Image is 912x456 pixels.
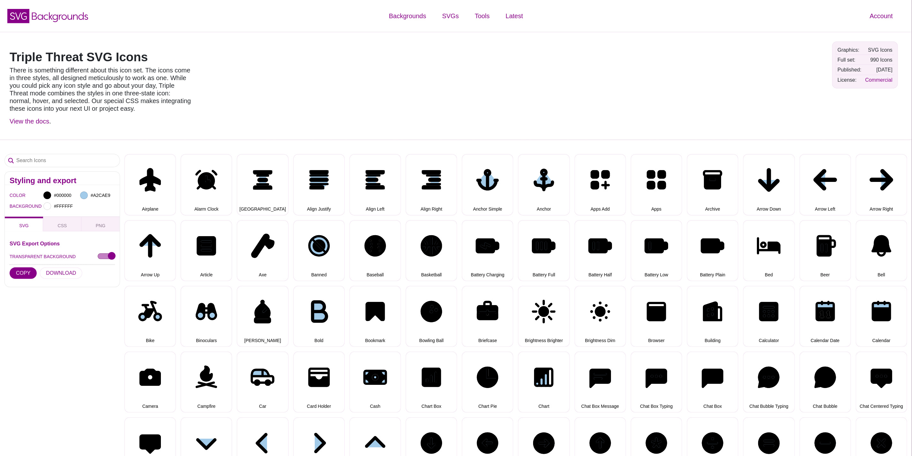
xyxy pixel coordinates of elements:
span: PNG [96,223,105,228]
button: Browser [631,286,682,347]
button: Campfire [181,352,232,413]
h1: Triple Threat SVG Icons [10,51,192,63]
button: Battery Full [518,220,569,281]
label: COLOR [10,191,18,199]
button: Archive [687,154,738,215]
td: Full set: [836,55,863,64]
td: Published: [836,65,863,74]
button: Bed [743,220,795,281]
button: Beer [800,220,851,281]
td: 990 Icons [864,55,894,64]
button: Chat Box [687,352,738,413]
button: Basketball [406,220,457,281]
a: Commercial [865,77,893,83]
a: Latest [498,6,531,26]
button: Cash [350,352,401,413]
button: [GEOGRAPHIC_DATA] [237,154,288,215]
button: Card Holder [293,352,345,413]
button: Chart [518,352,569,413]
button: Chat Bubble [800,352,851,413]
a: Tools [467,6,498,26]
td: [DATE] [864,65,894,74]
button: Chat Centered Typing [856,352,907,413]
button: Arrow Left [800,154,851,215]
button: Anchor Simple [462,154,513,215]
button: Briefcase [462,286,513,347]
button: Chat Bubble Typing [743,352,795,413]
button: Align Right [406,154,457,215]
button: Baseball [350,220,401,281]
p: . [10,117,192,125]
h3: SVG Export Options [10,241,115,246]
button: DOWNLOAD [40,267,82,279]
button: Battery Low [631,220,682,281]
label: TRANSPARENT BACKGROUND [10,252,76,261]
button: Arrow Right [856,154,907,215]
p: There is something different about this icon set. The icons come in three styles, all designed me... [10,66,192,112]
button: Calculator [743,286,795,347]
button: Chart Box [406,352,457,413]
a: View the docs [10,118,49,125]
button: Brightness Dim [575,286,626,347]
button: Calendar [856,286,907,347]
button: Banned [293,220,345,281]
button: Car [237,352,288,413]
button: Align Justify [293,154,345,215]
button: CSS [43,217,81,231]
a: Backgrounds [381,6,434,26]
button: Bell [856,220,907,281]
button: Bike [124,286,176,347]
button: Battery Plain [687,220,738,281]
button: Arrow Up [124,220,176,281]
button: Bold [293,286,345,347]
button: Calendar Date [800,286,851,347]
td: SVG Icons [864,45,894,55]
a: Account [862,6,901,26]
button: Building [687,286,738,347]
button: Battery Half [575,220,626,281]
button: Apps Add [575,154,626,215]
button: Align Left [350,154,401,215]
button: Axe [237,220,288,281]
button: Chat Box Typing [631,352,682,413]
input: Search Icons [5,154,120,167]
button: Battery Charging [462,220,513,281]
button: Binoculars [181,286,232,347]
button: Chart Pie [462,352,513,413]
button: Apps [631,154,682,215]
button: Alarm Clock [181,154,232,215]
td: License: [836,75,863,85]
a: SVGs [434,6,467,26]
label: BACKGROUND [10,202,18,210]
button: Bookmark [350,286,401,347]
h2: Styling and export [10,178,115,183]
td: Graphics: [836,45,863,55]
button: Brightness Brighter [518,286,569,347]
button: Airplane [124,154,176,215]
button: COPY [10,267,37,279]
button: Bowling Ball [406,286,457,347]
button: Camera [124,352,176,413]
span: CSS [58,223,67,228]
button: Article [181,220,232,281]
button: Arrow Down [743,154,795,215]
button: [PERSON_NAME] [237,286,288,347]
button: PNG [81,217,120,231]
button: Anchor [518,154,569,215]
button: Chat Box Message [575,352,626,413]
